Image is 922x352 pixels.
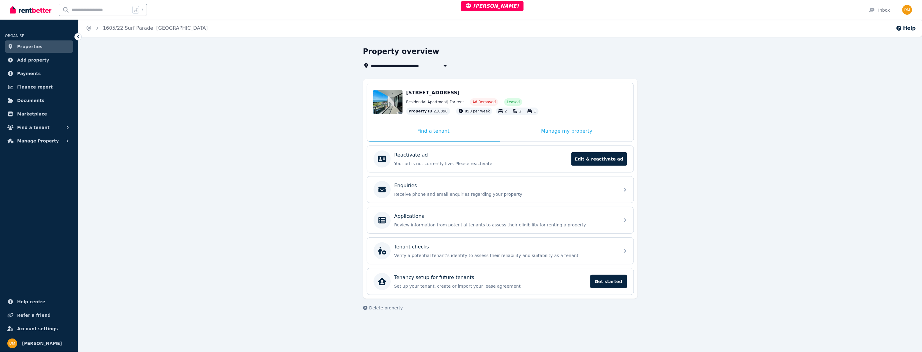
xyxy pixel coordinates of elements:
img: Dan Milstein [902,5,912,15]
span: Get started [590,275,627,288]
span: k [141,7,144,12]
span: Manage Property [17,137,59,145]
span: Help centre [17,298,45,305]
a: EnquiriesReceive phone and email enquiries regarding your property [367,176,634,203]
a: ApplicationsReview information from potential tenants to assess their eligibility for renting a p... [367,207,634,233]
span: Leased [507,100,520,104]
button: Help [896,25,916,32]
a: Reactivate adYour ad is not currently live. Please reactivate.Edit & reactivate ad [367,146,634,172]
p: Enquiries [394,182,417,189]
p: Receive phone and email enquiries regarding your property [394,191,616,197]
a: Help centre [5,296,73,308]
span: 2 [519,109,522,113]
p: Tenant checks [394,243,429,251]
span: Marketplace [17,110,47,118]
span: 850 per week [465,109,490,113]
div: Inbox [869,7,890,13]
a: Refer a friend [5,309,73,321]
button: Manage Property [5,135,73,147]
p: Set up your tenant, create or import your lease agreement [394,283,587,289]
span: 1 [534,109,536,113]
a: Documents [5,94,73,107]
a: 1605/22 Surf Parade, [GEOGRAPHIC_DATA] [103,25,208,31]
span: Documents [17,97,44,104]
span: Edit & reactivate ad [571,152,627,166]
span: Residential Apartment | For rent [406,100,464,104]
span: Refer a friend [17,312,51,319]
a: Tenant checksVerify a potential tenant's identity to assess their reliability and suitability as ... [367,238,634,264]
button: Find a tenant [5,121,73,134]
a: Finance report [5,81,73,93]
span: Property ID [409,109,433,114]
a: Payments [5,67,73,80]
span: Properties [17,43,43,50]
a: Marketplace [5,108,73,120]
div: Find a tenant [367,121,500,142]
span: Payments [17,70,41,77]
a: Tenancy setup for future tenantsSet up your tenant, create or import your lease agreementGet started [367,268,634,295]
div: : 210398 [406,108,450,115]
p: Review information from potential tenants to assess their eligibility for renting a property [394,222,616,228]
p: Applications [394,213,424,220]
div: Manage my property [500,121,634,142]
img: RentBetter [10,5,51,14]
span: [PERSON_NAME] [466,3,519,9]
span: Account settings [17,325,58,332]
a: Add property [5,54,73,66]
p: Tenancy setup for future tenants [394,274,474,281]
span: 2 [505,109,507,113]
button: Delete property [363,305,403,311]
span: Add property [17,56,49,64]
span: [PERSON_NAME] [22,340,62,347]
p: Reactivate ad [394,151,428,159]
img: Dan Milstein [7,339,17,348]
a: Properties [5,40,73,53]
span: ORGANISE [5,34,24,38]
nav: Breadcrumb [78,20,215,37]
span: Delete property [369,305,403,311]
p: Your ad is not currently live. Please reactivate. [394,161,568,167]
span: [STREET_ADDRESS] [406,90,460,96]
span: Find a tenant [17,124,50,131]
span: Ad: Removed [472,100,496,104]
a: Account settings [5,323,73,335]
span: Finance report [17,83,53,91]
h1: Property overview [363,47,439,56]
p: Verify a potential tenant's identity to assess their reliability and suitability as a tenant [394,252,616,259]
